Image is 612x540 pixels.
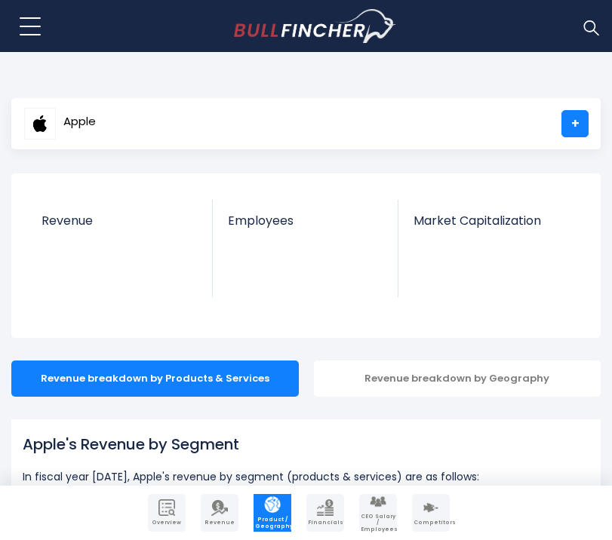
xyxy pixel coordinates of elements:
[412,494,450,532] a: Company Competitors
[202,520,237,526] span: Revenue
[306,494,344,532] a: Company Financials
[234,9,396,44] a: Go to homepage
[148,494,186,532] a: Company Overview
[228,213,383,228] span: Employees
[308,520,343,526] span: Financials
[201,494,238,532] a: Company Revenue
[359,494,397,532] a: Company Employees
[42,213,198,228] span: Revenue
[414,520,448,526] span: Competitors
[11,361,299,397] div: Revenue breakdown by Products & Services
[414,213,569,228] span: Market Capitalization
[23,110,97,137] a: Apple
[149,520,184,526] span: Overview
[361,514,395,532] span: CEO Salary / Employees
[234,9,396,44] img: bullfincher logo
[26,200,213,253] a: Revenue
[63,115,96,128] span: Apple
[255,517,290,529] span: Product / Geography
[398,200,584,253] a: Market Capitalization
[254,494,291,532] a: Company Product/Geography
[23,468,589,486] p: In fiscal year [DATE], Apple's revenue by segment (products & services) are as follows:
[213,200,398,253] a: Employees
[561,110,589,137] a: +
[24,108,56,140] img: AAPL logo
[314,361,601,397] div: Revenue breakdown by Geography
[23,433,589,456] h1: Apple's Revenue by Segment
